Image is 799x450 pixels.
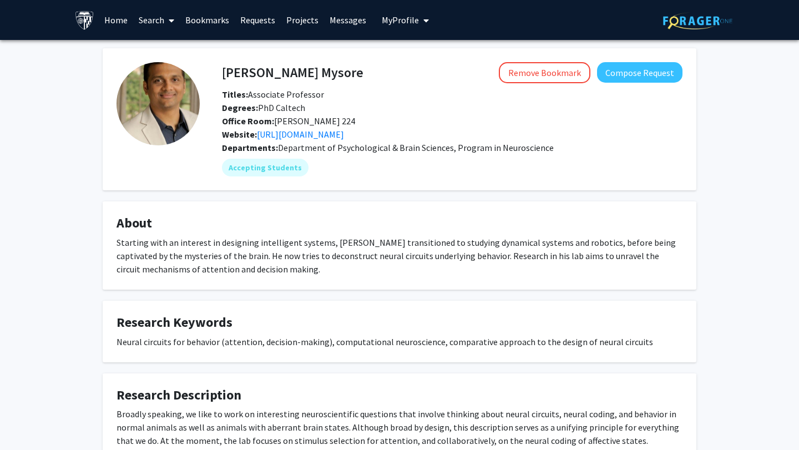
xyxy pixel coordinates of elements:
[222,115,355,127] span: [PERSON_NAME] 224
[117,62,200,145] img: Profile Picture
[499,62,590,83] button: Remove Bookmark
[99,1,133,39] a: Home
[597,62,682,83] button: Compose Request to Shreesh Mysore
[180,1,235,39] a: Bookmarks
[222,159,309,176] mat-chip: Accepting Students
[117,335,682,348] div: Neural circuits for behavior (attention, decision-making), computational neuroscience, comparativ...
[222,102,258,113] b: Degrees:
[235,1,281,39] a: Requests
[222,129,257,140] b: Website:
[663,12,732,29] img: ForagerOne Logo
[222,142,278,153] b: Departments:
[75,11,94,30] img: Johns Hopkins University Logo
[117,215,682,231] h4: About
[117,236,682,276] div: Starting with an interest in designing intelligent systems, [PERSON_NAME] transitioned to studyin...
[133,1,180,39] a: Search
[222,115,274,127] b: Office Room:
[382,14,419,26] span: My Profile
[222,89,324,100] span: Associate Professor
[281,1,324,39] a: Projects
[222,102,305,113] span: PhD Caltech
[222,89,248,100] b: Titles:
[278,142,554,153] span: Department of Psychological & Brain Sciences, Program in Neuroscience
[257,129,344,140] a: Opens in a new tab
[117,387,682,403] h4: Research Description
[222,62,363,83] h4: [PERSON_NAME] Mysore
[324,1,372,39] a: Messages
[117,315,682,331] h4: Research Keywords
